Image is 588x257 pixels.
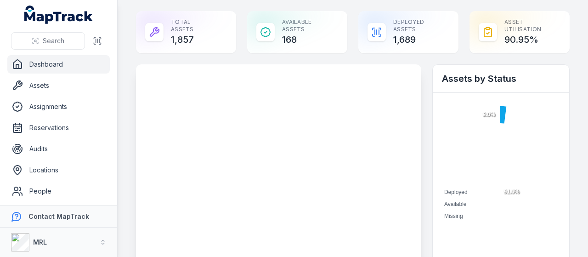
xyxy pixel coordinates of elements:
a: Audits [7,140,110,158]
strong: Contact MapTrack [28,212,89,220]
strong: MRL [33,238,47,246]
span: Missing [444,213,463,219]
a: Assignments [7,97,110,116]
a: People [7,182,110,200]
a: Dashboard [7,55,110,74]
h2: Assets by Status [442,72,560,85]
a: MapTrack [24,6,93,24]
span: Search [43,36,64,46]
a: Assets [7,76,110,95]
span: Deployed [444,189,468,195]
span: Available [444,201,466,207]
button: Search [11,32,85,50]
a: Locations [7,161,110,179]
a: Reservations [7,119,110,137]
